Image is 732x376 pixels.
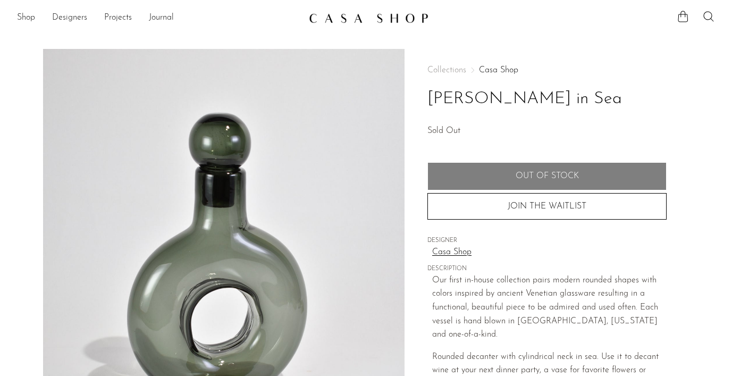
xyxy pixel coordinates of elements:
[427,193,667,220] button: JOIN THE WAITLIST
[17,9,300,27] ul: NEW HEADER MENU
[149,11,174,25] a: Journal
[427,66,667,74] nav: Breadcrumbs
[17,11,35,25] a: Shop
[479,66,518,74] a: Casa Shop
[427,162,667,190] button: Add to cart
[427,86,667,113] h1: [PERSON_NAME] in Sea
[52,11,87,25] a: Designers
[432,246,667,260] a: Casa Shop
[427,236,667,246] span: DESIGNER
[432,274,667,342] p: Our first in-house collection pairs modern rounded shapes with colors inspired by ancient Venetia...
[427,127,460,135] span: Sold Out
[17,9,300,27] nav: Desktop navigation
[104,11,132,25] a: Projects
[516,171,579,181] span: Out of stock
[427,66,466,74] span: Collections
[427,264,667,274] span: DESCRIPTION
